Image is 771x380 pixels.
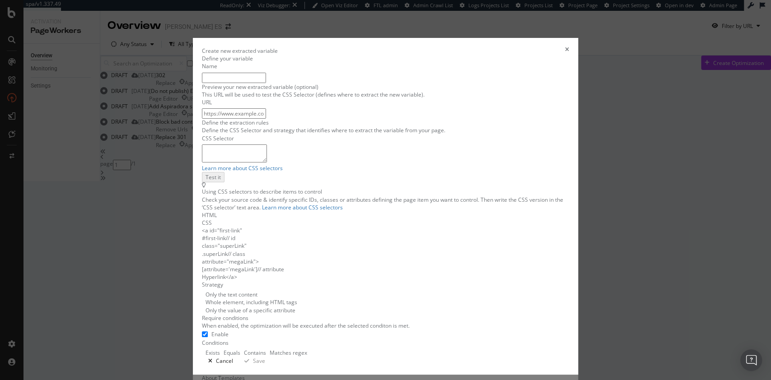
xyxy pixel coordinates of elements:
[202,322,570,329] div: When enabled, the optimization will be executed after the selected conditon is met.
[202,281,223,288] label: Strategy
[202,265,570,273] div: // attribute
[266,349,307,357] div: Matches regex
[202,55,570,62] div: Define your variable
[202,164,283,172] a: Learn more about CSS selectors
[220,349,240,357] div: Equals
[202,349,220,357] div: Exists
[202,211,570,219] div: HTML
[202,83,570,91] div: Preview your new extracted variable (optional)
[216,357,233,365] div: Cancel
[206,291,257,298] div: Only the text content
[202,188,570,195] div: Using CSS selectors to describe items to control
[202,47,278,55] div: Create new extracted variable
[202,357,236,365] button: Cancel
[206,306,295,314] div: Only the value of a specific attribute
[202,298,570,306] div: Whole element, including HTML tags
[565,47,569,55] div: times
[217,227,242,234] div: "first-link"
[202,219,570,227] div: CSS
[202,98,212,106] label: URL
[202,250,228,258] div: .superLink
[202,258,570,265] div: attribute= >
[202,291,570,298] div: Only the text content
[206,298,297,306] div: Whole element, including HTML tags
[224,349,240,357] div: Equals
[206,173,221,181] div: Test it
[238,357,268,365] button: Save
[202,62,217,70] label: Name
[240,349,266,357] div: Contains
[740,349,762,371] div: Open Intercom Messenger
[202,126,570,134] div: Define the CSS Selector and strategy that identifies where to extract the variable from your page.
[202,339,229,347] label: Conditions
[202,196,570,211] div: Check your source code & identify specific IDs, classes or attributes defining the page item you ...
[244,349,266,357] div: Contains
[218,242,247,250] div: "superLink"
[202,108,266,119] input: https://www.example.com
[202,250,570,258] div: // class
[202,91,570,98] div: This URL will be used to test the CSS Selector (defines where to extract the new variable).
[202,134,234,142] label: CSS Selector
[227,258,256,265] div: "megaLink"
[202,306,570,314] div: Only the value of a specific attribute
[270,349,307,357] div: Matches regex
[202,265,257,273] div: [attribute='megaLink']
[202,172,224,182] button: Test it
[202,227,570,234] div: <a id=
[202,234,570,242] div: // id
[202,273,570,281] div: Hyperlink</a>
[193,38,579,374] div: modal
[206,349,220,357] div: Exists
[202,119,570,126] div: Define the extraction rules
[202,314,570,322] div: Require conditions
[262,204,343,211] a: Learn more about CSS selectors
[253,357,265,365] div: Save
[211,330,229,338] div: Enable
[202,234,226,242] div: #first-link
[202,242,570,250] div: class=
